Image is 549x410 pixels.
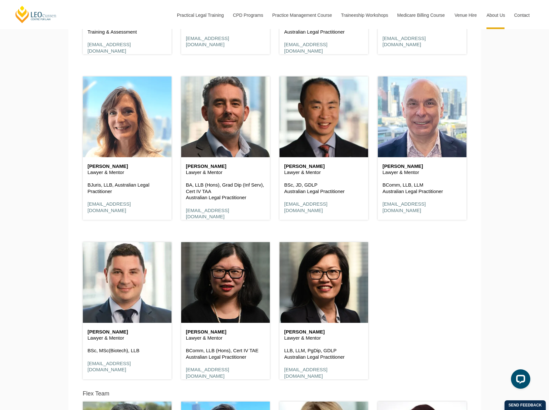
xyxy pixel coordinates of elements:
[15,5,57,24] a: [PERSON_NAME] Centre for Law
[228,1,267,29] a: CPD Programs
[284,329,363,335] h6: [PERSON_NAME]
[88,164,167,169] h6: [PERSON_NAME]
[284,169,363,176] p: Lawyer & Mentor
[88,335,167,341] p: Lawyer & Mentor
[186,169,265,176] p: Lawyer & Mentor
[88,182,167,194] p: BJuris, LLB, Australian Legal Practitioner
[186,36,229,47] a: [EMAIL_ADDRESS][DOMAIN_NAME]
[383,169,462,176] p: Lawyer & Mentor
[336,1,392,29] a: Traineeship Workshops
[186,329,265,335] h6: [PERSON_NAME]
[450,1,482,29] a: Venue Hire
[506,367,533,394] iframe: LiveChat chat widget
[284,201,328,213] a: [EMAIL_ADDRESS][DOMAIN_NAME]
[186,335,265,341] p: Lawyer & Mentor
[186,347,265,360] p: BComm, LLB (Hons), Cert IV TAE Australian Legal Practitioner
[172,1,228,29] a: Practical Legal Training
[383,164,462,169] h6: [PERSON_NAME]
[284,164,363,169] h6: [PERSON_NAME]
[186,182,265,201] p: BA, LLB (Hons), Grad Dip (Inf Serv), Cert IV TAA Australian Legal Practitioner
[186,164,265,169] h6: [PERSON_NAME]
[88,361,131,373] a: [EMAIL_ADDRESS][DOMAIN_NAME]
[383,182,462,194] p: BComm, LLB, LLM Australian Legal Practitioner
[268,1,336,29] a: Practice Management Course
[509,1,534,29] a: Contact
[186,208,229,220] a: [EMAIL_ADDRESS][DOMAIN_NAME]
[88,42,131,54] a: [EMAIL_ADDRESS][DOMAIN_NAME]
[88,201,131,213] a: [EMAIL_ADDRESS][DOMAIN_NAME]
[284,182,363,194] p: BSc, JD, GDLP Australian Legal Practitioner
[88,169,167,176] p: Lawyer & Mentor
[88,329,167,335] h6: [PERSON_NAME]
[482,1,509,29] a: About Us
[186,367,229,379] a: [EMAIL_ADDRESS][DOMAIN_NAME]
[383,201,426,213] a: [EMAIL_ADDRESS][DOMAIN_NAME]
[83,391,110,397] h5: Flex Team
[284,367,328,379] a: [EMAIL_ADDRESS][DOMAIN_NAME]
[284,335,363,341] p: Lawyer & Mentor
[284,347,363,360] p: LLB, LLM, PgDip, GDLP Australian Legal Practitioner
[383,36,426,47] a: [EMAIL_ADDRESS][DOMAIN_NAME]
[88,347,167,354] p: BSc, MSc(Biotech), LLB
[284,42,328,54] a: [EMAIL_ADDRESS][DOMAIN_NAME]
[392,1,450,29] a: Medicare Billing Course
